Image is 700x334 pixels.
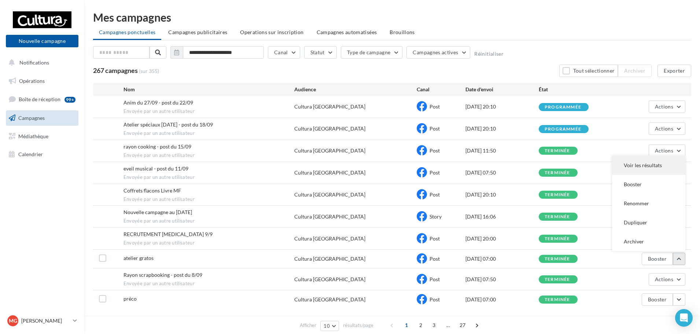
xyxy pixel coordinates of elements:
span: Médiathèque [18,133,48,139]
div: terminée [545,257,570,261]
div: [DATE] 20:10 [465,103,539,110]
span: ... [442,319,454,331]
span: rayon cooking - post du 15/09 [124,143,191,150]
span: Envoyée par un autre utilisateur [124,108,295,115]
span: atelier gratos [124,255,154,261]
span: Envoyée par un autre utilisateur [124,280,295,287]
div: terminée [545,297,570,302]
div: Cultura [GEOGRAPHIC_DATA] [294,213,365,220]
span: Post [430,296,440,302]
button: Booster [642,253,673,265]
button: Nouvelle campagne [6,35,78,47]
div: Mes campagnes [93,12,691,23]
span: 3 [428,319,440,331]
div: [DATE] 20:00 [465,235,539,242]
span: RECRUTEMENT PCE 9/9 [124,231,213,237]
span: Campagnes publicitaires [168,29,227,35]
div: Cultura [GEOGRAPHIC_DATA] [294,255,365,263]
span: Envoyée par un autre utilisateur [124,130,295,137]
div: programmée [545,105,581,110]
div: [DATE] 20:10 [465,125,539,132]
span: résultats/page [343,322,373,329]
span: Anim du 27/09 - post du 22/09 [124,99,193,106]
div: terminée [545,236,570,241]
span: eveil musical - post du 11/09 [124,165,188,172]
div: terminée [545,170,570,175]
span: Post [430,169,440,176]
span: Envoyée par un autre utilisateur [124,174,295,181]
div: 99+ [65,97,75,103]
span: Nouvelle campagne au 10-09-2025 [124,209,192,215]
a: MG [PERSON_NAME] [6,314,78,328]
span: Calendrier [18,151,43,157]
span: Envoyée par un autre utilisateur [124,152,295,159]
span: Actions [655,147,673,154]
a: Boîte de réception99+ [4,91,80,107]
span: Brouillons [390,29,415,35]
button: Booster [642,293,673,306]
span: Envoyée par un autre utilisateur [124,240,295,246]
a: Calendrier [4,147,80,162]
button: Actions [649,100,685,113]
button: Campagnes actives [406,46,470,59]
span: Afficher [300,322,316,329]
span: préco [124,296,137,302]
button: Notifications [4,55,77,70]
button: Actions [649,122,685,135]
button: Renommer [612,194,685,213]
span: Operations sur inscription [240,29,303,35]
span: 10 [324,323,330,329]
span: Post [430,256,440,262]
button: Statut [304,46,337,59]
span: Post [430,235,440,242]
span: Story [430,213,442,220]
div: terminée [545,148,570,153]
span: Post [430,125,440,132]
span: Post [430,191,440,198]
a: Médiathèque [4,129,80,144]
span: Notifications [19,59,49,66]
span: Envoyée par un autre utilisateur [124,196,295,203]
div: [DATE] 07:00 [465,296,539,303]
div: Open Intercom Messenger [675,309,693,327]
div: Cultura [GEOGRAPHIC_DATA] [294,169,365,176]
span: Campagnes [18,115,45,121]
span: 27 [457,319,469,331]
a: Opérations [4,73,80,89]
div: Date d'envoi [465,86,539,93]
span: Post [430,147,440,154]
div: [DATE] 20:10 [465,191,539,198]
span: Campagnes automatisées [317,29,377,35]
button: Réinitialiser [474,51,504,57]
div: État [539,86,612,93]
div: programmée [545,127,581,132]
button: Type de campagne [341,46,403,59]
div: Nom [124,86,295,93]
span: (sur 355) [139,67,159,75]
button: Archiver [618,65,652,77]
span: MG [9,317,17,324]
div: Cultura [GEOGRAPHIC_DATA] [294,235,365,242]
span: 267 campagnes [93,66,138,74]
span: Opérations [19,78,45,84]
span: Atelier spéciaux halloween - post du 18/09 [124,121,213,128]
span: 2 [415,319,427,331]
button: 10 [320,321,339,331]
span: Coffrets flacons Livre MF [124,187,181,194]
div: terminée [545,214,570,219]
div: Audience [294,86,416,93]
div: [DATE] 07:50 [465,169,539,176]
div: Canal [417,86,465,93]
div: [DATE] 07:50 [465,276,539,283]
div: terminée [545,192,570,197]
span: Envoyée par un autre utilisateur [124,218,295,224]
span: Post [430,103,440,110]
span: Rayon scrapbooking - post du 8/09 [124,272,202,278]
div: Cultura [GEOGRAPHIC_DATA] [294,103,365,110]
button: Voir les résultats [612,156,685,175]
span: Actions [655,276,673,282]
p: [PERSON_NAME] [21,317,70,324]
div: [DATE] 07:00 [465,255,539,263]
span: Actions [655,103,673,110]
button: Tout sélectionner [559,65,618,77]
